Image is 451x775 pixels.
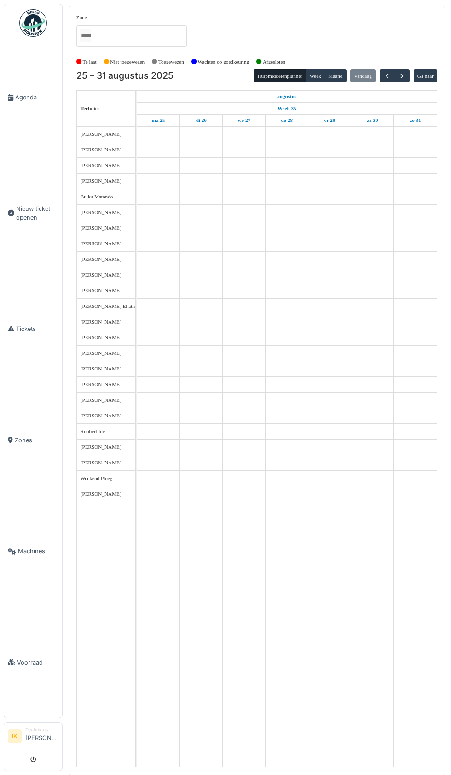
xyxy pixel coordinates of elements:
[235,115,253,126] a: 27 augustus 2025
[81,366,121,371] span: [PERSON_NAME]
[322,115,337,126] a: 29 augustus 2025
[364,115,381,126] a: 30 augustus 2025
[81,225,121,231] span: [PERSON_NAME]
[81,241,121,246] span: [PERSON_NAME]
[394,69,410,83] button: Volgende
[81,491,121,497] span: [PERSON_NAME]
[350,69,376,82] button: Vandaag
[4,153,62,273] a: Nieuw ticket openen
[81,475,113,481] span: Weekend Ploeg
[81,428,105,434] span: Robbert Ide
[275,91,299,102] a: 25 augustus 2025
[81,272,121,278] span: [PERSON_NAME]
[76,14,87,22] label: Zone
[4,607,62,718] a: Voorraad
[110,58,145,66] label: Niet toegewezen
[81,178,121,184] span: [PERSON_NAME]
[81,397,121,403] span: [PERSON_NAME]
[263,58,285,66] label: Afgesloten
[414,69,438,82] button: Ga naar
[194,115,209,126] a: 26 augustus 2025
[275,103,299,114] a: Week 35
[15,436,58,445] span: Zones
[407,115,423,126] a: 31 augustus 2025
[8,726,58,748] a: IK Technicus[PERSON_NAME]
[17,658,58,667] span: Voorraad
[81,382,121,387] span: [PERSON_NAME]
[4,384,62,496] a: Zones
[81,194,113,199] span: Buiku Matondo
[25,726,58,746] li: [PERSON_NAME]
[158,58,184,66] label: Toegewezen
[81,131,121,137] span: [PERSON_NAME]
[81,350,121,356] span: [PERSON_NAME]
[83,58,97,66] label: Te laat
[198,58,249,66] label: Wachten op goedkeuring
[15,93,58,102] span: Agenda
[16,324,58,333] span: Tickets
[81,319,121,324] span: [PERSON_NAME]
[81,335,121,340] span: [PERSON_NAME]
[81,303,139,309] span: [PERSON_NAME] El atimi
[81,444,121,450] span: [PERSON_NAME]
[380,69,395,83] button: Vorige
[81,460,121,465] span: [PERSON_NAME]
[278,115,295,126] a: 28 augustus 2025
[76,70,173,81] h2: 25 – 31 augustus 2025
[254,69,306,82] button: Hulpmiddelenplanner
[25,726,58,733] div: Technicus
[81,162,121,168] span: [PERSON_NAME]
[81,147,121,152] span: [PERSON_NAME]
[18,547,58,555] span: Machines
[150,115,168,126] a: 25 augustus 2025
[306,69,325,82] button: Week
[16,204,58,222] span: Nieuw ticket openen
[8,729,22,743] li: IK
[80,29,91,42] input: Alles
[19,9,47,37] img: Badge_color-CXgf-gQk.svg
[81,256,121,262] span: [PERSON_NAME]
[81,209,121,215] span: [PERSON_NAME]
[4,496,62,607] a: Machines
[81,413,121,418] span: [PERSON_NAME]
[81,105,99,111] span: Technici
[81,288,121,293] span: [PERSON_NAME]
[4,273,62,385] a: Tickets
[4,42,62,153] a: Agenda
[324,69,347,82] button: Maand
